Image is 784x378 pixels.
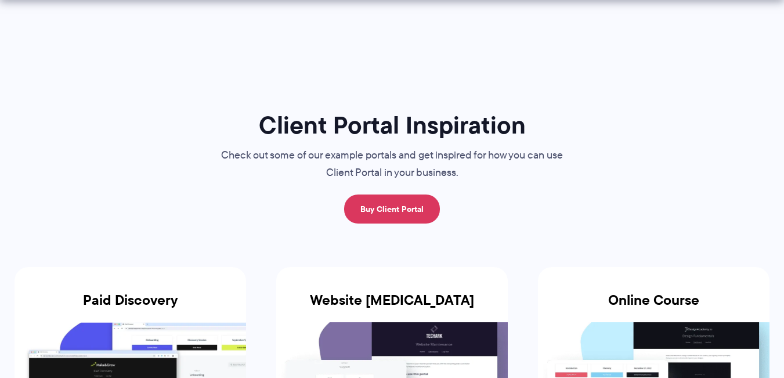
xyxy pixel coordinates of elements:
h1: Client Portal Inspiration [198,110,587,141]
a: Buy Client Portal [344,195,440,224]
h3: Website [MEDICAL_DATA] [276,292,508,322]
h3: Online Course [538,292,769,322]
p: Check out some of our example portals and get inspired for how you can use Client Portal in your ... [198,147,587,182]
h3: Paid Discovery [15,292,246,322]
